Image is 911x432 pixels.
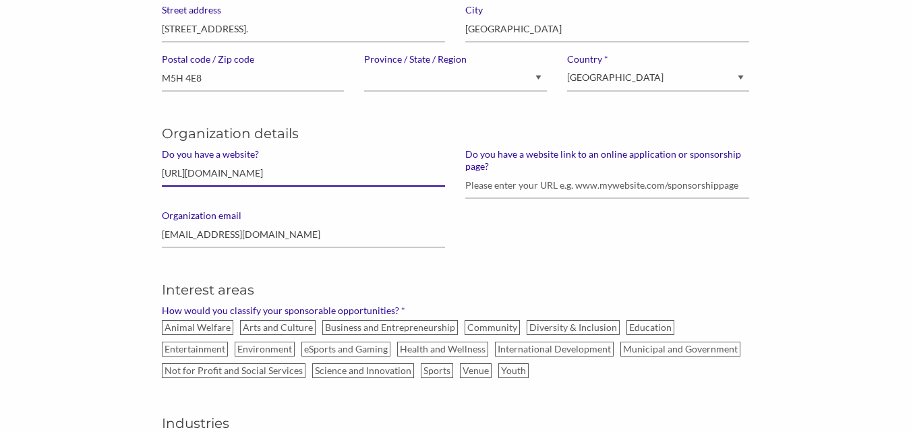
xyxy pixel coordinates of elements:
[498,363,529,378] label: Youth
[322,320,458,335] label: Business and Entrepreneurship
[567,53,749,65] label: Country
[465,320,520,335] label: Community
[465,148,748,173] label: Do you have a website link to an online application or sponsorship page?
[620,342,740,357] label: Municipal and Government
[162,342,228,357] label: Entertainment
[312,363,414,378] label: Science and Innovation
[162,53,344,65] label: Postal code / Zip code
[465,4,748,16] label: City
[162,4,445,16] label: Street address
[235,342,295,357] label: Environment
[162,160,445,187] input: Please enter your URL e.g. www.mywebsite.com
[495,342,614,357] label: International Development
[626,320,674,335] label: Education
[162,305,749,317] label: How would you classify your sponsorable opportunities? *
[421,363,453,378] label: Sports
[364,53,546,65] label: Province / State / Region
[301,342,390,357] label: eSports and Gaming
[465,173,748,199] input: Please enter your URL e.g. www.mywebsite.com/sponsorshippage
[162,210,445,222] label: Organization email
[162,148,445,160] label: Do you have a website?
[162,320,233,335] label: Animal Welfare
[460,363,492,378] label: Venue
[162,363,305,378] label: Not for Profit and Social Services
[162,124,749,143] h5: Organization details
[162,280,749,299] h5: Interest areas
[240,320,316,335] label: Arts and Culture
[397,342,488,357] label: Health and Wellness
[527,320,620,335] label: Diversity & Inclusion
